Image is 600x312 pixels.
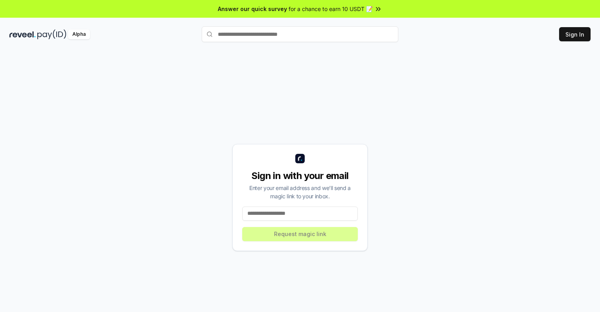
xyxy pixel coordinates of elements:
[559,27,591,41] button: Sign In
[9,30,36,39] img: reveel_dark
[37,30,66,39] img: pay_id
[242,184,358,200] div: Enter your email address and we’ll send a magic link to your inbox.
[295,154,305,163] img: logo_small
[68,30,90,39] div: Alpha
[218,5,287,13] span: Answer our quick survey
[242,170,358,182] div: Sign in with your email
[289,5,373,13] span: for a chance to earn 10 USDT 📝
